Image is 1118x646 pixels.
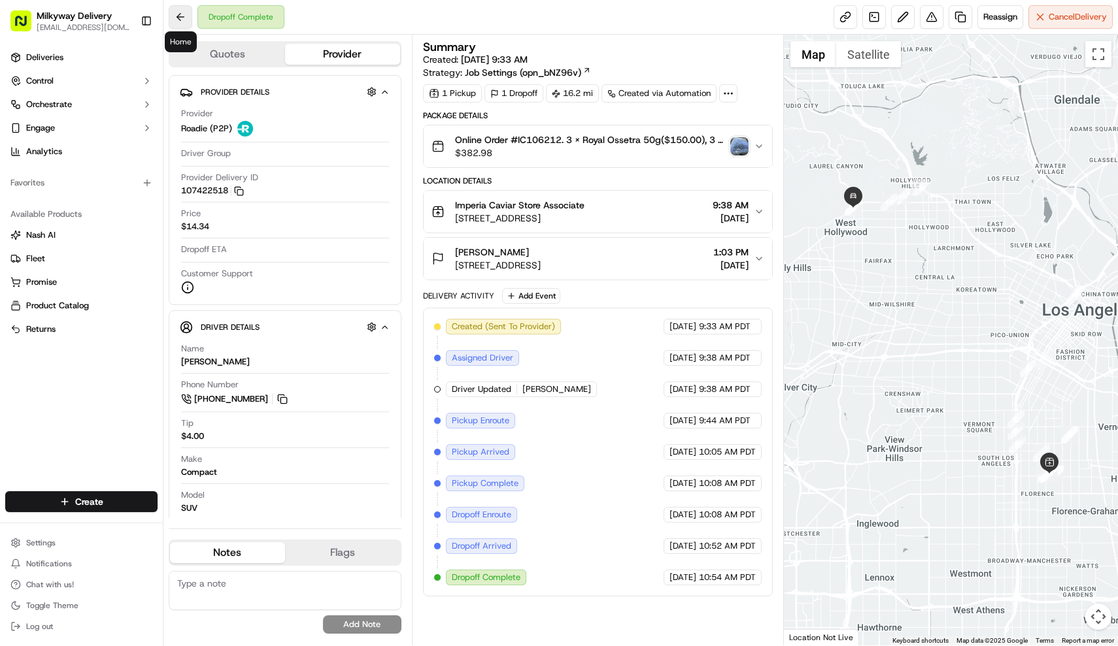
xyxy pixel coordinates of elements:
span: $14.34 [181,221,209,233]
button: 107422518 [181,185,244,197]
span: Product Catalog [26,300,89,312]
button: Toggle Theme [5,596,158,615]
img: Google [787,628,830,645]
div: 4 [1047,466,1064,483]
span: Provider Details [201,87,269,97]
span: Dropoff Arrived [452,540,511,552]
span: Create [75,495,103,508]
span: Job Settings (opn_bNZ96v) [465,66,581,79]
span: [DATE] [669,572,696,583]
span: Returns [26,323,56,335]
span: 9:33 AM PDT [699,321,751,332]
span: [STREET_ADDRESS] [455,212,584,225]
span: Dropoff Complete [452,572,520,583]
span: Fleet [26,253,45,265]
button: Create [5,491,158,512]
a: Report a map error [1062,637,1114,644]
a: [PHONE_NUMBER] [181,392,290,406]
button: Notifications [5,555,158,573]
div: Strategy: [423,66,591,79]
span: [DATE] [669,446,696,458]
a: Fleet [10,253,152,265]
span: Promise [26,276,57,288]
button: Engage [5,118,158,138]
img: roadie-logo-v2.jpg [237,121,253,137]
div: Delivery Activity [423,291,494,301]
span: Dropoff ETA [181,244,227,255]
span: Log out [26,621,53,632]
span: Analytics [26,146,62,157]
button: Toggle fullscreen view [1085,41,1111,67]
a: Promise [10,276,152,288]
a: Created via Automation [601,84,717,103]
button: Provider Details [180,81,390,103]
div: $4.00 [181,430,204,442]
span: [DATE] [669,540,696,552]
button: Product Catalog [5,295,158,316]
button: Show satellite imagery [836,41,901,67]
div: 13 [1020,360,1037,377]
div: Location Details [423,176,773,186]
span: Driver Updated [452,383,511,395]
span: Pickup Arrived [452,446,509,458]
span: Provider Delivery ID [181,172,258,184]
div: Package Details [423,110,773,121]
span: Engage [26,122,55,134]
span: 9:38 AM PDT [699,383,751,395]
button: Settings [5,534,158,552]
button: Milkyway Delivery[EMAIL_ADDRESS][DOMAIN_NAME] [5,5,135,37]
button: Reassign [977,5,1023,29]
div: 10 [1009,436,1026,453]
button: Promise [5,272,158,293]
span: 10:08 AM PDT [699,477,756,489]
span: 9:38 AM [713,199,749,212]
span: Roadie (P2P) [181,123,232,135]
span: [DATE] [669,477,696,489]
div: 6 [1040,466,1057,483]
span: Phone Number [181,379,239,391]
span: [STREET_ADDRESS] [455,259,541,272]
span: Pickup Complete [452,477,518,489]
span: [DATE] [669,383,696,395]
div: 15 [1041,464,1058,481]
button: Chat with us! [5,575,158,594]
button: Log out [5,617,158,636]
span: Provider [181,108,213,120]
span: Model [181,489,205,501]
span: Cancel Delivery [1049,11,1107,23]
span: 1:03 PM [713,246,749,259]
span: [DATE] [669,352,696,364]
span: Created (Sent To Provider) [452,321,555,332]
span: 10:08 AM PDT [699,509,756,521]
span: 10:54 AM PDT [699,572,756,583]
div: 18 [881,194,898,211]
button: Control [5,71,158,91]
span: 9:38 AM PDT [699,352,751,364]
button: Notes [170,542,285,563]
div: Compact [181,466,217,478]
a: Job Settings (opn_bNZ96v) [465,66,591,79]
div: 14 [1066,287,1083,304]
span: [DATE] [669,415,696,427]
a: Analytics [5,141,158,162]
span: [DATE] [713,259,749,272]
button: CancelDelivery [1028,5,1113,29]
a: Nash AI [10,229,152,241]
button: Milkyway Delivery [37,9,112,22]
div: 5 [1038,463,1055,480]
span: Toggle Theme [26,600,78,611]
button: Show street map [790,41,836,67]
button: Quotes [170,44,285,65]
button: Online Order #IC106212. 3 x Royal Ossetra 50g($150.00), 3 x Kaluga Hybrid Reserve 50g($150.00), 1... [424,125,772,167]
div: 11 [1008,423,1025,440]
button: [EMAIL_ADDRESS][DOMAIN_NAME] [37,22,130,33]
div: 1 Dropoff [484,84,543,103]
div: SUV [181,502,197,514]
button: photo_proof_of_delivery image [730,137,749,155]
span: 10:52 AM PDT [699,540,756,552]
a: Returns [10,323,152,335]
span: Driver Details [201,322,260,332]
button: Map camera controls [1085,604,1111,630]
